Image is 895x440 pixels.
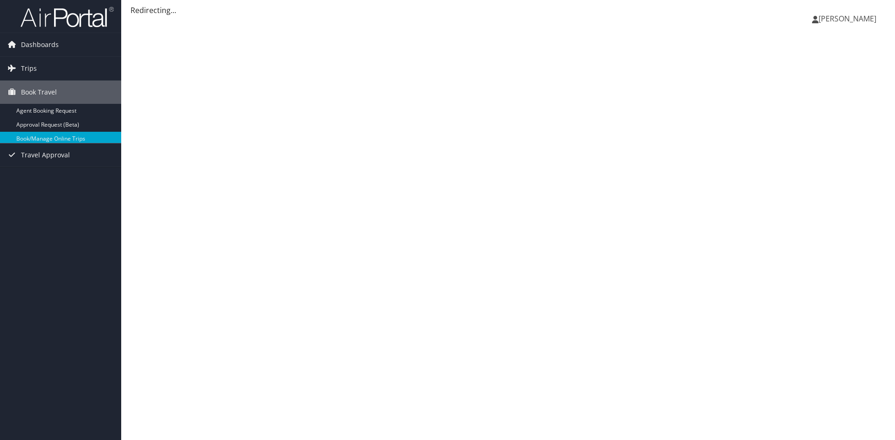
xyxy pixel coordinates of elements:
[812,5,886,33] a: [PERSON_NAME]
[819,14,876,24] span: [PERSON_NAME]
[21,81,57,104] span: Book Travel
[131,5,886,16] div: Redirecting...
[21,143,70,167] span: Travel Approval
[21,57,37,80] span: Trips
[21,6,114,28] img: airportal-logo.png
[21,33,59,56] span: Dashboards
